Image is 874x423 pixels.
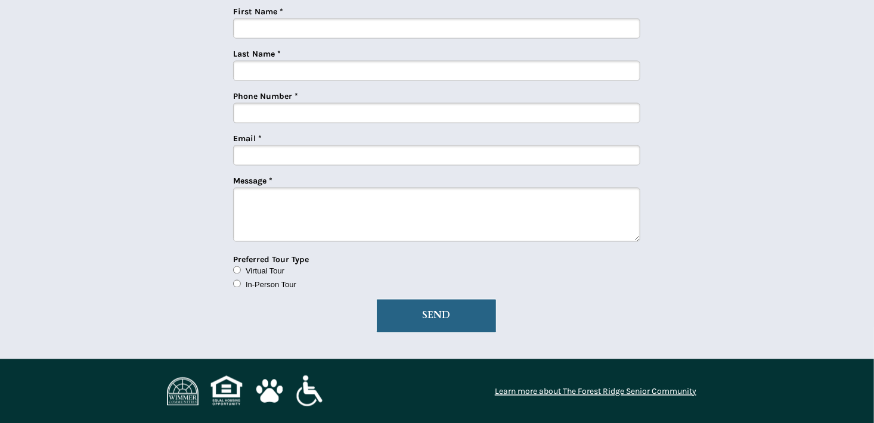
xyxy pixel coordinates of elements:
[495,387,696,397] a: Learn more about The Forest Ridge Senior Community
[233,49,281,59] span: Last Name *
[376,299,497,333] button: SEND
[377,310,496,322] span: SEND
[246,281,296,290] span: In-Person Tour
[246,267,284,276] span: Virtual Tour
[233,7,283,17] span: First Name *
[233,254,309,265] span: Preferred Tour Type
[233,133,262,144] span: Email *
[233,91,298,101] span: Phone Number *
[233,176,272,186] span: Message *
